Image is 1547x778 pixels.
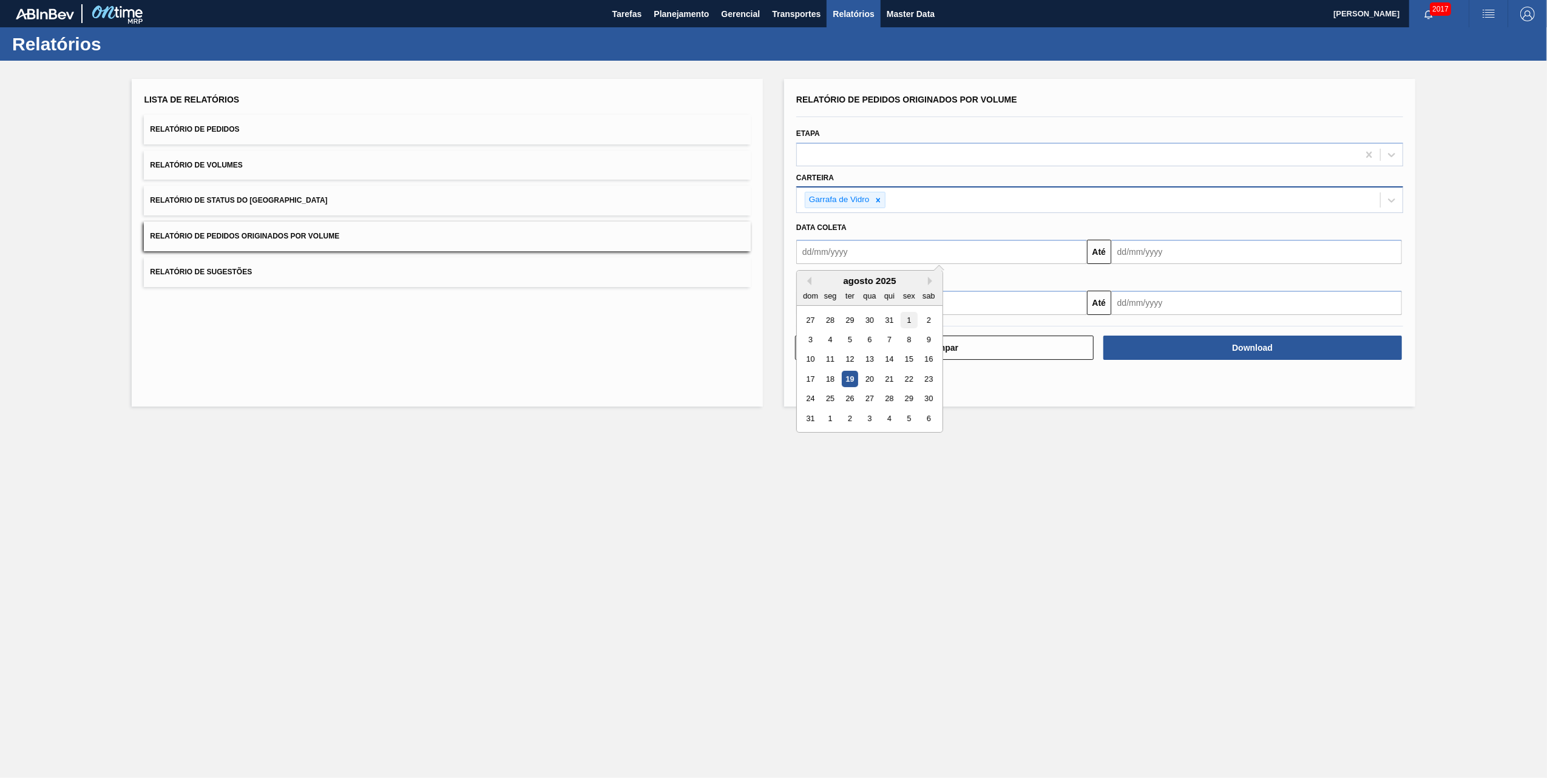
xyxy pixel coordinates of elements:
div: Choose terça-feira, 19 de agosto de 2025 [842,371,858,387]
button: Download [1103,336,1402,360]
div: Choose quinta-feira, 28 de agosto de 2025 [881,391,898,407]
div: Choose sexta-feira, 8 de agosto de 2025 [901,331,917,348]
div: Choose sábado, 30 de agosto de 2025 [921,391,937,407]
button: Relatório de Pedidos [144,115,751,144]
div: Choose terça-feira, 26 de agosto de 2025 [842,391,858,407]
button: Previous Month [803,277,811,285]
div: Choose domingo, 27 de julho de 2025 [802,312,819,328]
button: Limpar [795,336,1094,360]
span: Relatório de Pedidos Originados por Volume [150,232,339,240]
div: Choose sábado, 6 de setembro de 2025 [921,410,937,427]
div: Choose domingo, 10 de agosto de 2025 [802,351,819,368]
label: Etapa [796,129,820,138]
div: Choose sexta-feira, 15 de agosto de 2025 [901,351,917,368]
label: Carteira [796,174,834,182]
div: Choose sexta-feira, 1 de agosto de 2025 [901,312,917,328]
div: Choose quinta-feira, 14 de agosto de 2025 [881,351,898,368]
div: Choose domingo, 3 de agosto de 2025 [802,331,819,348]
div: ter [842,288,858,304]
div: Choose quinta-feira, 4 de setembro de 2025 [881,410,898,427]
img: Logout [1520,7,1535,21]
div: Choose sábado, 9 de agosto de 2025 [921,331,937,348]
span: Planejamento [654,7,709,21]
button: Notificações [1409,5,1448,22]
div: Choose terça-feira, 5 de agosto de 2025 [842,331,858,348]
div: sex [901,288,917,304]
div: Choose segunda-feira, 25 de agosto de 2025 [822,391,839,407]
div: Choose quarta-feira, 27 de agosto de 2025 [861,391,878,407]
span: Data coleta [796,223,847,232]
div: Choose segunda-feira, 4 de agosto de 2025 [822,331,839,348]
div: Choose quarta-feira, 13 de agosto de 2025 [861,351,878,368]
span: Relatórios [833,7,874,21]
button: Até [1087,240,1111,264]
button: Next Month [928,277,936,285]
div: Garrafa de Vidro [805,192,872,208]
div: sab [921,288,937,304]
div: Choose terça-feira, 29 de julho de 2025 [842,312,858,328]
input: dd/mm/yyyy [796,240,1087,264]
span: Master Data [887,7,935,21]
div: Choose segunda-feira, 11 de agosto de 2025 [822,351,839,368]
div: month 2025-08 [801,310,938,428]
div: Choose terça-feira, 12 de agosto de 2025 [842,351,858,368]
div: Choose quarta-feira, 3 de setembro de 2025 [861,410,878,427]
div: Choose sábado, 16 de agosto de 2025 [921,351,937,368]
div: Choose sábado, 2 de agosto de 2025 [921,312,937,328]
span: Relatório de Sugestões [150,268,252,276]
button: Relatório de Pedidos Originados por Volume [144,222,751,251]
div: Choose sábado, 23 de agosto de 2025 [921,371,937,387]
span: Relatório de Status do [GEOGRAPHIC_DATA] [150,196,327,205]
button: Relatório de Status do [GEOGRAPHIC_DATA] [144,186,751,215]
div: Choose segunda-feira, 1 de setembro de 2025 [822,410,839,427]
span: Lista de Relatórios [144,95,239,104]
span: Transportes [772,7,821,21]
input: dd/mm/yyyy [1111,291,1402,315]
div: Choose segunda-feira, 28 de julho de 2025 [822,312,839,328]
div: Choose domingo, 17 de agosto de 2025 [802,371,819,387]
button: Relatório de Sugestões [144,257,751,287]
div: Choose segunda-feira, 18 de agosto de 2025 [822,371,839,387]
div: Choose terça-feira, 2 de setembro de 2025 [842,410,858,427]
div: Choose quarta-feira, 30 de julho de 2025 [861,312,878,328]
img: userActions [1481,7,1496,21]
div: qua [861,288,878,304]
button: Até [1087,291,1111,315]
div: seg [822,288,839,304]
div: Choose domingo, 24 de agosto de 2025 [802,391,819,407]
div: Choose sexta-feira, 29 de agosto de 2025 [901,391,917,407]
div: Choose quinta-feira, 31 de julho de 2025 [881,312,898,328]
span: Relatório de Volumes [150,161,242,169]
div: Choose quinta-feira, 7 de agosto de 2025 [881,331,898,348]
div: Choose sexta-feira, 22 de agosto de 2025 [901,371,917,387]
div: Choose quarta-feira, 6 de agosto de 2025 [861,331,878,348]
div: dom [802,288,819,304]
span: 2017 [1430,2,1451,16]
span: Relatório de Pedidos Originados por Volume [796,95,1017,104]
h1: Relatórios [12,37,228,51]
input: dd/mm/yyyy [1111,240,1402,264]
div: Choose domingo, 31 de agosto de 2025 [802,410,819,427]
span: Gerencial [722,7,760,21]
div: Choose quinta-feira, 21 de agosto de 2025 [881,371,898,387]
div: Choose quarta-feira, 20 de agosto de 2025 [861,371,878,387]
div: Choose sexta-feira, 5 de setembro de 2025 [901,410,917,427]
img: TNhmsLtSVTkK8tSr43FrP2fwEKptu5GPRR3wAAAABJRU5ErkJggg== [16,8,74,19]
div: qui [881,288,898,304]
div: agosto 2025 [797,276,943,286]
span: Tarefas [612,7,642,21]
button: Relatório de Volumes [144,151,751,180]
span: Relatório de Pedidos [150,125,239,134]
